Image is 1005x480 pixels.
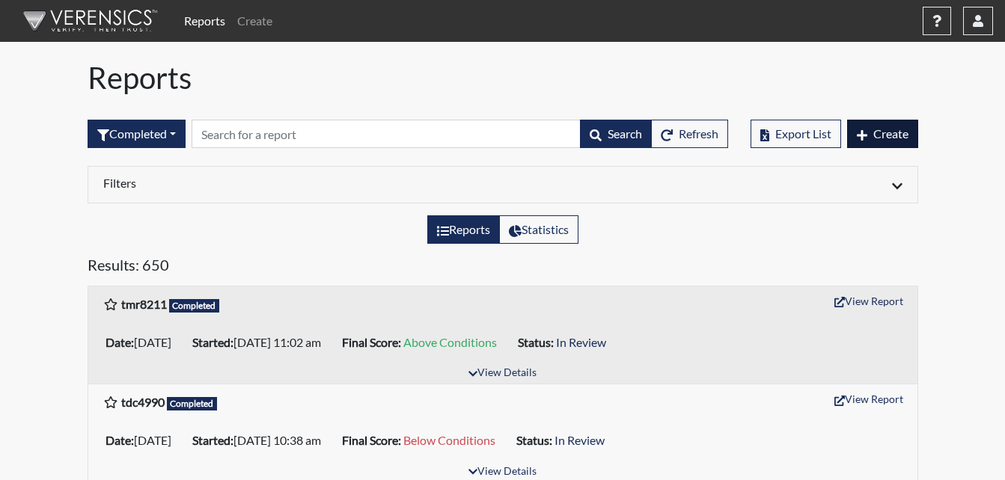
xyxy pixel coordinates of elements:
span: Search [608,126,642,141]
div: Click to expand/collapse filters [92,176,914,194]
b: Started: [192,335,233,349]
b: Final Score: [342,335,401,349]
b: Date: [106,433,134,447]
li: [DATE] [100,330,186,354]
li: [DATE] 11:02 am [186,330,336,354]
button: View Details [462,363,543,384]
span: Refresh [679,126,718,141]
a: Create [231,6,278,36]
div: Filter by interview status [88,120,186,148]
button: Search [580,120,652,148]
button: View Report [828,289,910,313]
input: Search by Registration ID, Interview Number, or Investigation Name. [192,120,581,148]
label: View statistics about completed interviews [499,215,578,244]
h6: Filters [103,176,492,190]
span: In Review [555,433,605,447]
a: Reports [178,6,231,36]
h1: Reports [88,60,918,96]
span: Export List [775,126,831,141]
b: tmr8211 [121,297,167,311]
button: View Report [828,387,910,410]
button: Refresh [651,120,728,148]
b: Started: [192,433,233,447]
button: Export List [751,120,841,148]
li: [DATE] 10:38 am [186,428,336,452]
span: Create [873,126,908,141]
span: Completed [169,299,220,313]
label: View the list of reports [427,215,500,244]
span: In Review [556,335,606,349]
button: Completed [88,120,186,148]
span: Above Conditions [403,335,497,349]
span: Below Conditions [403,433,495,447]
b: Date: [106,335,134,349]
b: Final Score: [342,433,401,447]
span: Completed [167,397,218,410]
h5: Results: 650 [88,256,918,280]
li: [DATE] [100,428,186,452]
b: Status: [518,335,554,349]
b: tdc4990 [121,395,165,409]
button: Create [847,120,918,148]
b: Status: [516,433,552,447]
